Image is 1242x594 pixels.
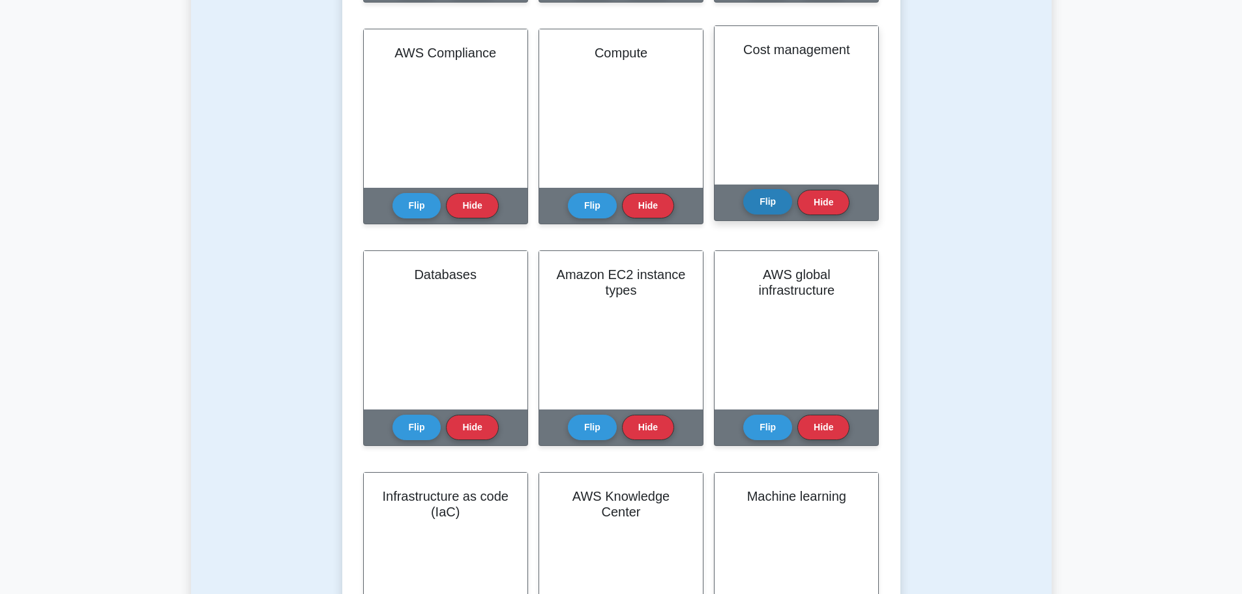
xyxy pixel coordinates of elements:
h2: Databases [379,267,512,282]
h2: AWS Compliance [379,45,512,61]
button: Flip [392,193,441,218]
button: Hide [446,415,498,440]
h2: AWS global infrastructure [730,267,863,298]
button: Flip [743,189,792,215]
button: Hide [622,415,674,440]
button: Hide [446,193,498,218]
h2: Cost management [730,42,863,57]
h2: AWS Knowledge Center [555,488,687,520]
h2: Compute [555,45,687,61]
button: Flip [568,193,617,218]
h2: Machine learning [730,488,863,504]
button: Flip [568,415,617,440]
button: Hide [797,190,850,215]
h2: Infrastructure as code (IaC) [379,488,512,520]
h2: Amazon EC2 instance types [555,267,687,298]
button: Hide [622,193,674,218]
button: Flip [392,415,441,440]
button: Flip [743,415,792,440]
button: Hide [797,415,850,440]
